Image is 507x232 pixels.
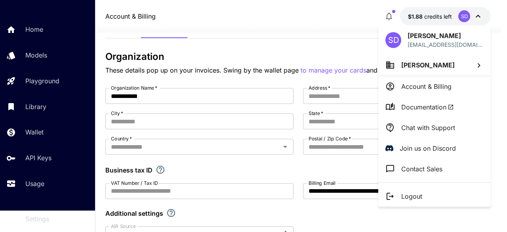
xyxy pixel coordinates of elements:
span: [PERSON_NAME] [401,61,455,69]
p: Contact Sales [401,164,442,174]
p: [EMAIL_ADDRESS][DOMAIN_NAME] [408,40,484,49]
p: Chat with Support [401,123,455,132]
p: Join us on Discord [400,144,456,153]
button: [PERSON_NAME] [378,54,491,76]
p: Logout [401,192,422,201]
div: SD [385,32,401,48]
p: [PERSON_NAME] [408,31,484,40]
p: Account & Billing [401,82,452,91]
span: Documentation [401,102,454,112]
div: sachin.dubey@sportzinteractive.net [408,40,484,49]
